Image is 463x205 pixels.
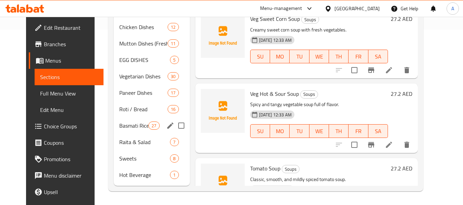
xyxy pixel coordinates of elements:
span: Choice Groups [44,122,98,130]
a: Upsell [29,184,103,200]
div: Soups [300,90,318,99]
span: 17 [168,90,178,96]
p: Spicy and tangy vegetable soup full of flavor. [250,100,388,109]
div: items [168,72,179,80]
div: Raita & Salad7 [114,134,190,150]
h6: 27.2 AED [391,14,412,24]
span: 8 [170,155,178,162]
span: Tomato Soup [250,163,280,174]
h6: 27.2 AED [391,89,412,99]
div: [GEOGRAPHIC_DATA] [334,5,380,12]
a: Choice Groups [29,118,103,134]
a: Menus [29,52,103,69]
button: FR [349,50,368,63]
span: Soups [302,16,319,24]
div: items [168,39,179,48]
span: Soups [301,90,318,98]
a: Sections [35,69,103,85]
span: MO [273,52,287,62]
span: SA [371,126,385,136]
span: WE [312,126,326,136]
span: TU [292,52,306,62]
span: Coupons [44,139,98,147]
div: items [170,171,179,179]
span: Raita & Salad [119,138,170,146]
span: Select to update [347,63,362,77]
span: Chicken Dishes [119,23,168,31]
div: items [170,138,179,146]
span: Hot Beverage [119,171,170,179]
span: Promotions [44,155,98,163]
div: items [170,154,179,163]
div: Menu-management [260,4,302,13]
a: Edit Menu [35,102,103,118]
span: 12 [168,24,178,30]
button: MO [270,50,290,63]
button: Branch-specific-item [363,137,379,153]
span: Soups [282,165,299,173]
span: [DATE] 12:33 AM [256,112,294,118]
p: Creamy sweet corn soup with fresh vegetables. [250,26,388,34]
img: Veg Hot & Sour Soup [201,89,245,133]
button: TH [329,124,349,138]
button: WE [309,124,329,138]
span: MO [273,126,287,136]
span: Menu disclaimer [44,171,98,180]
span: Branches [44,40,98,48]
span: 30 [168,73,178,80]
div: items [168,89,179,97]
span: Edit Menu [40,106,98,114]
span: 16 [168,106,178,113]
span: 27 [149,123,159,129]
button: TU [290,50,309,63]
div: Soups [282,165,300,173]
span: Sections [40,73,98,81]
span: EGG DISHES [119,56,170,64]
div: Mutton Dishes (Fresh indian mutton)11 [114,35,190,52]
button: Branch-specific-item [363,62,379,78]
div: Sweets [119,154,170,163]
div: items [168,23,179,31]
p: Classic, smooth, and mildly spiced tomato soup. [250,175,388,184]
span: Full Menu View [40,89,98,98]
span: Roti / Bread [119,105,168,113]
span: TH [332,126,346,136]
div: Chicken Dishes12 [114,19,190,35]
span: 11 [168,40,178,47]
div: Paneer Dishes17 [114,85,190,101]
button: WE [309,50,329,63]
span: Upsell [44,188,98,196]
h6: 27.2 AED [391,164,412,173]
div: Basmati Rice & Dum Biryani27edit [114,117,190,134]
span: 1 [170,172,178,178]
span: [DATE] 12:33 AM [256,37,294,43]
button: MO [270,124,290,138]
span: TU [292,126,306,136]
a: Edit menu item [385,141,393,149]
img: Veg Sweet Corn Soup [201,14,245,58]
span: Menus [45,56,98,65]
div: items [148,121,159,130]
a: Promotions [29,151,103,167]
div: items [168,105,179,113]
span: Veg Hot & Sour Soup [250,89,299,99]
a: Full Menu View [35,85,103,102]
span: Veg Sweet Corn Soup [250,14,300,24]
button: SA [368,50,388,63]
a: Coupons [29,134,103,151]
div: EGG DISHES5 [114,52,190,68]
span: Vegetarian Dishes [119,72,168,80]
div: Soups [301,15,319,24]
button: delete [399,137,415,153]
span: 7 [170,139,178,145]
span: Paneer Dishes [119,89,168,97]
a: Branches [29,36,103,52]
div: Sweets8 [114,150,190,167]
span: SU [253,52,267,62]
button: TH [329,50,349,63]
span: SA [371,52,385,62]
